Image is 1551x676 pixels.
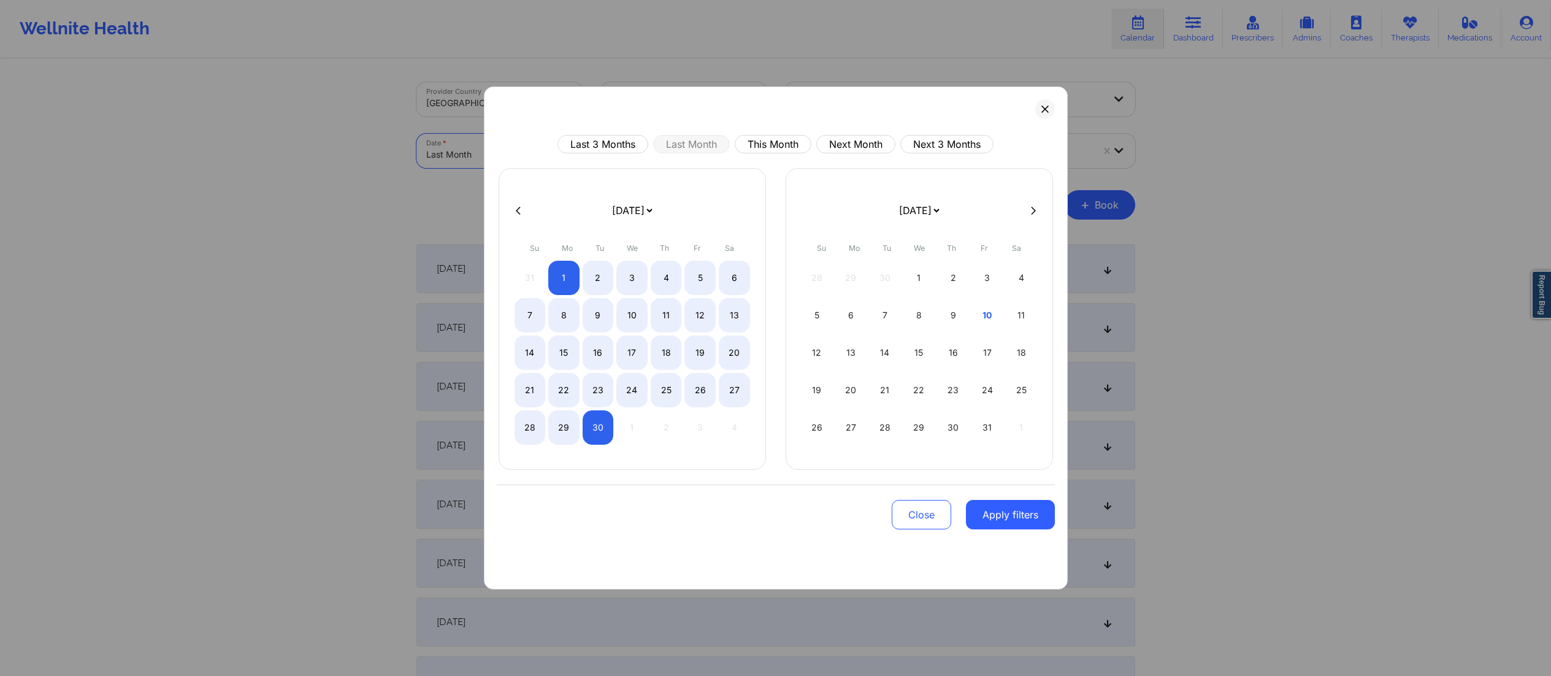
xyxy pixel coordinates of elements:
div: Wed Sep 24 2025 [616,373,648,407]
abbr: Saturday [1012,244,1021,253]
div: Wed Sep 03 2025 [616,261,648,295]
div: Sat Sep 13 2025 [719,298,750,332]
div: Tue Sep 30 2025 [583,410,614,445]
div: Sat Oct 04 2025 [1006,261,1037,295]
div: Sat Oct 18 2025 [1006,336,1037,370]
div: Tue Sep 23 2025 [583,373,614,407]
div: Sun Sep 07 2025 [515,298,546,332]
div: Thu Oct 09 2025 [938,298,969,332]
div: Mon Sep 01 2025 [548,261,580,295]
div: Tue Oct 07 2025 [870,298,901,332]
div: Sat Sep 27 2025 [719,373,750,407]
abbr: Thursday [947,244,956,253]
abbr: Tuesday [596,244,604,253]
div: Thu Sep 11 2025 [651,298,682,332]
div: Wed Sep 10 2025 [616,298,648,332]
abbr: Wednesday [914,244,925,253]
div: Tue Sep 16 2025 [583,336,614,370]
div: Fri Oct 31 2025 [971,410,1003,445]
div: Sun Sep 21 2025 [515,373,546,407]
button: Close [892,500,951,529]
button: This Month [735,135,811,153]
div: Tue Oct 28 2025 [870,410,901,445]
div: Fri Sep 05 2025 [684,261,716,295]
div: Thu Sep 18 2025 [651,336,682,370]
abbr: Monday [562,244,573,253]
div: Sun Oct 26 2025 [802,410,833,445]
div: Tue Sep 02 2025 [583,261,614,295]
div: Thu Oct 23 2025 [938,373,969,407]
div: Sat Sep 20 2025 [719,336,750,370]
div: Thu Oct 02 2025 [938,261,969,295]
button: Apply filters [966,500,1055,529]
div: Wed Oct 15 2025 [903,336,935,370]
abbr: Friday [981,244,988,253]
div: Thu Sep 04 2025 [651,261,682,295]
div: Tue Oct 21 2025 [870,373,901,407]
div: Fri Oct 24 2025 [971,373,1003,407]
div: Mon Sep 08 2025 [548,298,580,332]
div: Wed Oct 29 2025 [903,410,935,445]
abbr: Saturday [725,244,734,253]
div: Mon Oct 06 2025 [835,298,867,332]
div: Sat Sep 06 2025 [719,261,750,295]
div: Sun Oct 19 2025 [802,373,833,407]
abbr: Friday [694,244,701,253]
div: Mon Oct 20 2025 [835,373,867,407]
div: Thu Oct 30 2025 [938,410,969,445]
div: Fri Oct 10 2025 [971,298,1003,332]
div: Fri Oct 17 2025 [971,336,1003,370]
div: Fri Sep 19 2025 [684,336,716,370]
div: Tue Sep 09 2025 [583,298,614,332]
div: Wed Oct 22 2025 [903,373,935,407]
div: Wed Oct 08 2025 [903,298,935,332]
div: Sat Oct 25 2025 [1006,373,1037,407]
div: Tue Oct 14 2025 [870,336,901,370]
abbr: Monday [849,244,860,253]
div: Fri Oct 03 2025 [971,261,1003,295]
button: Next 3 Months [900,135,994,153]
abbr: Sunday [817,244,826,253]
button: Last Month [653,135,730,153]
abbr: Wednesday [627,244,638,253]
abbr: Tuesday [883,244,891,253]
abbr: Sunday [530,244,539,253]
div: Mon Sep 15 2025 [548,336,580,370]
button: Next Month [816,135,895,153]
div: Sat Oct 11 2025 [1006,298,1037,332]
div: Sun Sep 28 2025 [515,410,546,445]
div: Mon Oct 13 2025 [835,336,867,370]
button: Last 3 Months [557,135,648,153]
div: Wed Oct 01 2025 [903,261,935,295]
div: Thu Oct 16 2025 [938,336,969,370]
div: Mon Sep 29 2025 [548,410,580,445]
div: Wed Sep 17 2025 [616,336,648,370]
div: Sun Sep 14 2025 [515,336,546,370]
div: Mon Sep 22 2025 [548,373,580,407]
div: Fri Sep 12 2025 [684,298,716,332]
div: Fri Sep 26 2025 [684,373,716,407]
div: Sun Oct 05 2025 [802,298,833,332]
div: Mon Oct 27 2025 [835,410,867,445]
div: Sun Oct 12 2025 [802,336,833,370]
abbr: Thursday [660,244,669,253]
div: Thu Sep 25 2025 [651,373,682,407]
